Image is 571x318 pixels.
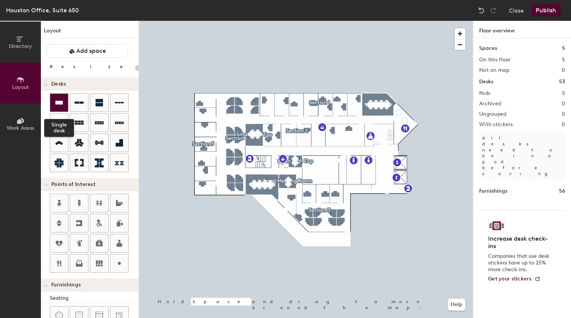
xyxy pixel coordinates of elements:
h2: 5 [562,90,565,96]
h2: 0 [562,67,565,73]
h2: With stickers [479,122,513,128]
span: Furnishings [51,282,81,288]
p: Companies that use desk stickers have up to 25% more check-ins. [488,253,552,273]
h4: Increase desk check-ins [488,235,552,250]
img: Redo [490,7,497,14]
img: Sticker logo [488,219,505,232]
h2: On this floor [479,57,511,63]
span: Desks [51,81,66,87]
h1: Spaces [479,44,497,52]
button: Single desk [50,93,68,112]
span: Work Areas [7,125,34,131]
span: Layout [12,84,29,90]
div: Seating [50,294,139,302]
span: Add space [76,47,106,55]
span: Directory [9,43,32,49]
div: Houston Office, Suite 650 [6,6,79,15]
h2: Pods [479,90,490,96]
div: Resize [50,64,132,70]
p: All desks need to be in a pod before saving [479,132,565,180]
h2: Ungrouped [479,111,507,117]
h1: 56 [559,187,565,195]
h1: Floor overview [473,21,571,38]
h1: 5 [562,44,565,52]
h1: 53 [559,78,565,86]
h1: Furnishings [479,187,507,195]
span: Points of Interest [51,182,96,187]
h1: Desks [479,78,493,86]
img: Undo [478,7,485,14]
h2: 5 [562,57,565,63]
button: Add space [47,44,128,58]
span: Get your stickers [488,276,532,282]
button: Help [448,299,465,311]
h2: 0 [562,101,565,107]
h2: Not on map [479,67,509,73]
h2: 0 [562,122,565,128]
button: Close [509,4,524,16]
a: Get your stickers [488,276,541,282]
h2: Archived [479,101,501,107]
button: Publish [531,4,561,16]
h1: Layout [41,27,139,38]
h2: 0 [562,111,565,117]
